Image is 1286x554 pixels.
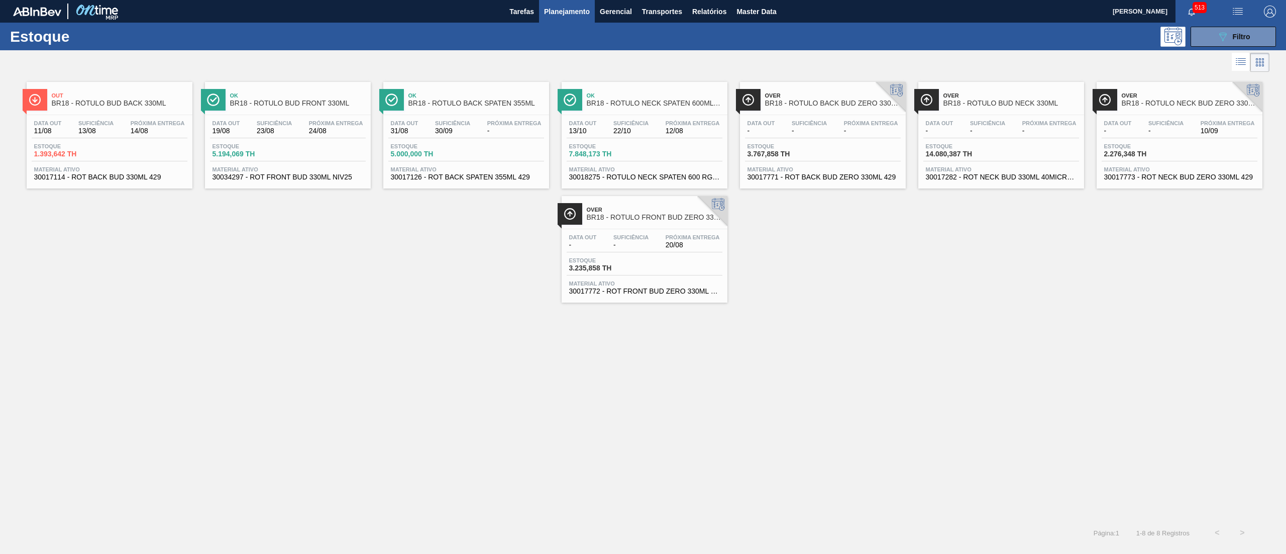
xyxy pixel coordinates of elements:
span: Suficiência [613,234,649,240]
span: Próxima Entrega [666,234,720,240]
span: Material ativo [1104,166,1255,172]
span: 30034297 - ROT FRONT BUD 330ML NIV25 [212,173,363,181]
span: Estoque [34,143,104,149]
img: Ícone [385,94,398,106]
span: 30017772 - ROT FRONT BUD ZERO 330ML 429 [569,288,720,295]
span: 12/08 [666,127,720,135]
span: 19/08 [212,127,240,135]
img: Ícone [564,208,576,220]
span: - [569,241,597,249]
img: Ícone [742,94,755,106]
span: Estoque [212,143,283,149]
span: 14/08 [131,127,185,135]
span: Material ativo [569,281,720,287]
span: - [844,127,898,135]
span: Material ativo [34,166,185,172]
span: Over [765,93,901,99]
span: 30018275 - ROTULO NECK SPATEN 600 RGB 36MIC REDONDO [569,173,720,181]
span: - [1022,127,1077,135]
span: 2.276,348 TH [1104,150,1174,158]
span: 30017771 - ROT BACK BUD ZERO 330ML 429 [747,173,898,181]
span: Master Data [736,6,776,18]
span: Estoque [747,143,818,149]
img: Ícone [564,94,576,106]
span: Suficiência [613,120,649,126]
span: Over [943,93,1079,99]
div: Visão em Lista [1232,53,1250,72]
span: 1.393,642 TH [34,150,104,158]
span: - [792,127,827,135]
span: BR18 - RÓTULO BUD BACK 330ML [52,100,187,107]
span: Tarefas [509,6,534,18]
span: 5.000,000 TH [391,150,461,158]
span: Data out [391,120,418,126]
span: - [1148,127,1184,135]
span: Over [587,207,722,213]
span: Ok [408,93,544,99]
span: Próxima Entrega [844,120,898,126]
button: > [1230,520,1255,545]
span: 30017126 - ROT BACK SPATEN 355ML 429 [391,173,542,181]
a: ÍconeOkBR18 - RÓTULO BACK SPATEN 355MLData out31/08Suficiência30/09Próxima Entrega-Estoque5.000,0... [376,74,554,189]
a: ÍconeOkBR18 - RÓTULO NECK SPATEN 600ML RGBData out13/10Suficiência22/10Próxima Entrega12/08Estoqu... [554,74,732,189]
span: 30/09 [435,127,470,135]
img: TNhmsLtSVTkK8tSr43FrP2fwEKptu5GPRR3wAAAABJRU5ErkJggg== [13,7,61,16]
span: Ok [230,93,366,99]
span: 13/08 [78,127,114,135]
span: Out [52,93,187,99]
span: Filtro [1233,33,1250,41]
span: Estoque [926,143,996,149]
span: Material ativo [212,166,363,172]
a: ÍconeOverBR18 - RÓTULO BUD NECK 330MLData out-Suficiência-Próxima Entrega-Estoque14.080,387 THMat... [911,74,1089,189]
span: 30017114 - ROT BACK BUD 330ML 429 [34,173,185,181]
span: Data out [1104,120,1132,126]
a: ÍconeOverBR18 - RÓTULO NECK BUD ZERO 330MLData out-Suficiência-Próxima Entrega10/09Estoque2.276,3... [1089,74,1267,189]
span: 30017773 - ROT NECK BUD ZERO 330ML 429 [1104,173,1255,181]
span: BR18 - RÓTULO BACK SPATEN 355ML [408,100,544,107]
span: Relatórios [692,6,726,18]
span: Estoque [569,257,639,263]
span: Ok [587,93,722,99]
span: Gerencial [600,6,632,18]
span: 24/08 [309,127,363,135]
span: Material ativo [926,166,1077,172]
span: Suficiência [792,120,827,126]
a: ÍconeOverBR18 - RÓTULO FRONT BUD ZERO 330MLData out-Suficiência-Próxima Entrega20/08Estoque3.235,... [554,189,732,303]
span: BR18 - RÓTULO BUD FRONT 330ML [230,100,366,107]
span: Data out [569,234,597,240]
span: Página : 1 [1094,529,1119,537]
span: Suficiência [435,120,470,126]
span: - [1104,127,1132,135]
div: Visão em Cards [1250,53,1269,72]
span: 513 [1193,2,1207,13]
img: Logout [1264,6,1276,18]
span: Material ativo [569,166,720,172]
span: BR18 - RÓTULO NECK BUD ZERO 330ML [1122,100,1257,107]
span: Estoque [1104,143,1174,149]
span: Transportes [642,6,682,18]
span: 22/10 [613,127,649,135]
img: userActions [1232,6,1244,18]
img: Ícone [207,94,220,106]
span: Próxima Entrega [666,120,720,126]
span: 30017282 - ROT NECK BUD 330ML 40MICRAS 429 [926,173,1077,181]
span: Planejamento [544,6,590,18]
button: < [1205,520,1230,545]
span: BR18 - RÓTULO BUD NECK 330ML [943,100,1079,107]
img: Ícone [920,94,933,106]
span: - [926,127,953,135]
span: - [613,241,649,249]
span: Data out [747,120,775,126]
span: - [970,127,1005,135]
span: Próxima Entrega [131,120,185,126]
span: 3.767,858 TH [747,150,818,158]
div: Pogramando: nenhum usuário selecionado [1160,27,1186,47]
span: Data out [926,120,953,126]
span: BR18 - RÓTULO FRONT BUD ZERO 330ML [587,214,722,221]
span: 3.235,858 TH [569,264,639,272]
span: 14.080,387 TH [926,150,996,158]
span: 7.848,173 TH [569,150,639,158]
span: Data out [212,120,240,126]
span: Over [1122,93,1257,99]
span: Estoque [569,143,639,149]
